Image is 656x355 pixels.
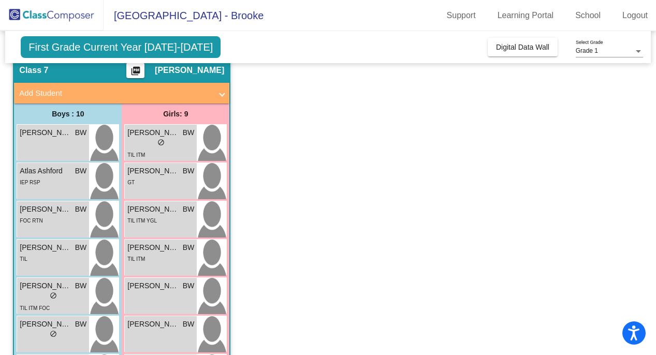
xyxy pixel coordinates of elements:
span: Atlas Ashford [20,166,71,176]
span: BW [75,166,87,176]
span: BW [75,319,87,330]
span: Digital Data Wall [496,43,549,51]
a: School [567,7,609,24]
span: do_not_disturb_alt [50,292,57,299]
div: Girls: 9 [122,103,229,124]
span: TIL ITM [127,256,145,262]
span: [PERSON_NAME] [20,204,71,215]
span: Class 7 [19,65,48,76]
span: [PERSON_NAME] [127,204,179,215]
span: Grade 1 [576,47,598,54]
div: Boys : 10 [14,103,122,124]
span: FOC RTN [20,218,42,224]
a: Logout [614,7,656,24]
span: BW [183,319,195,330]
span: BW [183,166,195,176]
span: [GEOGRAPHIC_DATA] - Brooke [104,7,264,24]
span: BW [183,242,195,253]
span: [PERSON_NAME] [20,242,71,253]
button: Digital Data Wall [488,38,558,56]
mat-panel-title: Add Student [19,87,212,99]
mat-icon: picture_as_pdf [129,66,142,80]
span: [PERSON_NAME] [20,319,71,330]
span: [PERSON_NAME] [155,65,224,76]
span: BW [183,280,195,291]
span: do_not_disturb_alt [157,139,165,146]
span: IEP RSP [20,180,40,185]
span: [PERSON_NAME] [127,242,179,253]
span: TIL ITM [127,152,145,158]
span: [PERSON_NAME] [127,127,179,138]
span: TIL [20,256,27,262]
mat-expansion-panel-header: Add Student [14,83,229,103]
span: GT [127,180,135,185]
span: do_not_disturb_alt [50,330,57,337]
span: BW [75,242,87,253]
span: [PERSON_NAME] [20,280,71,291]
span: [PERSON_NAME] [127,319,179,330]
span: BW [183,127,195,138]
a: Support [439,7,484,24]
span: First Grade Current Year [DATE]-[DATE] [21,36,221,58]
span: TIL ITM YGL [127,218,157,224]
span: [PERSON_NAME] [127,166,179,176]
span: BW [75,204,87,215]
span: [PERSON_NAME] [127,280,179,291]
button: Print Students Details [126,63,144,78]
a: Learning Portal [489,7,562,24]
span: TIL ITM FOC [20,305,50,311]
span: BW [75,280,87,291]
span: [PERSON_NAME] [PERSON_NAME] [20,127,71,138]
span: BW [183,204,195,215]
span: BW [75,127,87,138]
